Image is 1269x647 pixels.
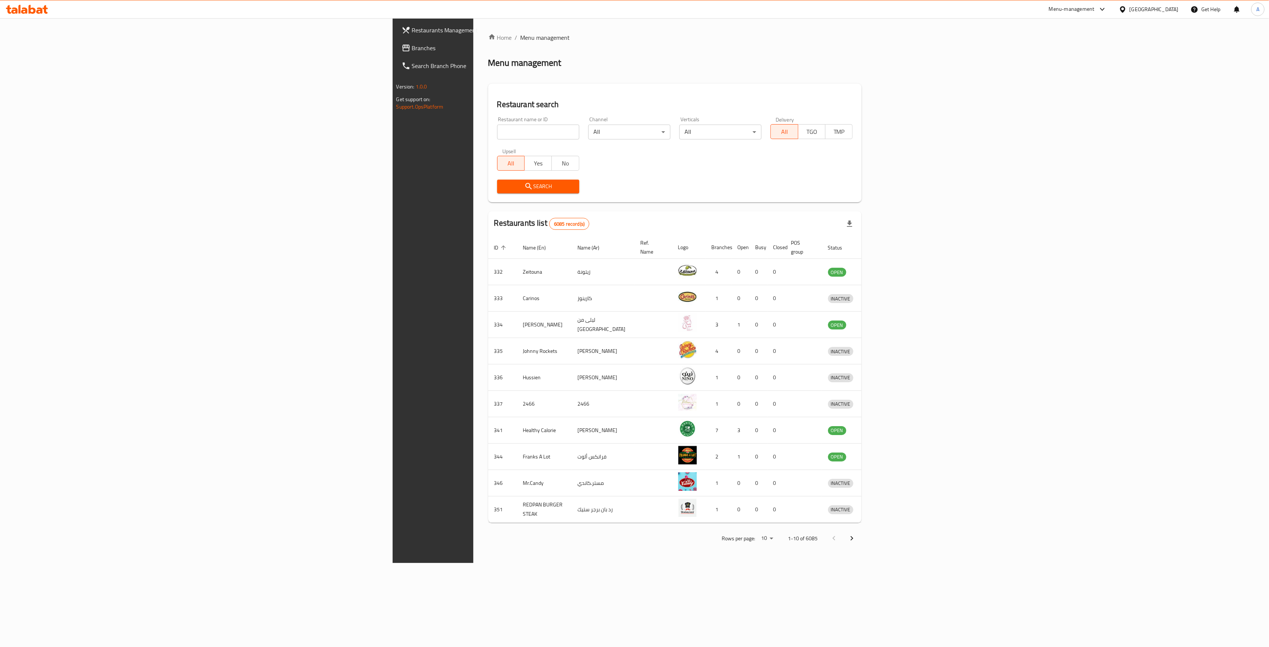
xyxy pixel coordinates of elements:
img: Franks A Lot [678,446,697,464]
div: INACTIVE [828,400,853,409]
td: 1 [706,496,732,523]
span: Ref. Name [641,238,663,256]
td: 0 [732,496,750,523]
td: 0 [750,285,767,312]
th: Closed [767,236,785,259]
span: POS group [791,238,813,256]
span: Version: [396,82,415,91]
td: 0 [750,364,767,391]
td: 0 [767,364,785,391]
div: Rows per page: [758,533,776,544]
td: 1 [706,470,732,496]
img: Leila Min Lebnan [678,314,697,332]
td: 1 [706,364,732,391]
span: Name (Ar) [578,243,609,252]
td: 0 [767,496,785,523]
td: 0 [750,444,767,470]
td: 0 [732,470,750,496]
h2: Restaurant search [497,99,853,110]
span: TMP [828,126,850,137]
span: INACTIVE [828,294,853,303]
div: INACTIVE [828,479,853,488]
span: TGO [801,126,822,137]
button: TMP [825,124,853,139]
p: 1-10 of 6085 [788,534,818,543]
td: 1 [706,391,732,417]
td: 0 [767,470,785,496]
td: 0 [732,364,750,391]
img: Healthy Calorie [678,419,697,438]
td: 4 [706,338,732,364]
th: Logo [672,236,706,259]
td: 2 [706,444,732,470]
span: Name (En) [523,243,556,252]
button: Next page [843,529,861,547]
span: No [555,158,576,169]
h2: Restaurants list [494,218,590,230]
img: REDPAN BURGER STEAK [678,499,697,517]
a: Support.OpsPlatform [396,102,444,112]
div: All [588,125,670,139]
button: No [551,156,579,171]
div: All [679,125,761,139]
img: Hussien [678,367,697,385]
img: Carinos [678,287,697,306]
label: Upsell [502,148,516,154]
span: INACTIVE [828,400,853,408]
button: Yes [524,156,552,171]
span: Get support on: [396,94,431,104]
div: Export file [841,215,859,233]
span: OPEN [828,426,846,435]
span: Search [503,182,573,191]
span: INACTIVE [828,347,853,356]
td: 0 [732,285,750,312]
img: 2466 [678,393,697,412]
td: 0 [732,338,750,364]
span: All [774,126,795,137]
td: 1 [732,312,750,338]
span: Search Branch Phone [412,61,599,70]
td: 0 [732,391,750,417]
th: Busy [750,236,767,259]
span: 6085 record(s) [550,221,589,228]
div: [GEOGRAPHIC_DATA] [1130,5,1179,13]
td: 7 [706,417,732,444]
td: 0 [767,285,785,312]
button: Search [497,180,579,193]
span: Status [828,243,852,252]
span: INACTIVE [828,479,853,487]
div: OPEN [828,321,846,329]
span: 1.0.0 [416,82,427,91]
th: Branches [706,236,732,259]
td: 4 [706,259,732,285]
td: 0 [767,259,785,285]
td: 1 [732,444,750,470]
td: 0 [750,338,767,364]
div: Total records count [549,218,589,230]
td: 0 [767,444,785,470]
td: 0 [750,259,767,285]
td: 0 [732,259,750,285]
td: 1 [706,285,732,312]
span: INACTIVE [828,373,853,382]
span: OPEN [828,268,846,277]
span: Branches [412,44,599,52]
span: OPEN [828,321,846,329]
span: INACTIVE [828,505,853,514]
input: Search for restaurant name or ID.. [497,125,579,139]
img: Johnny Rockets [678,340,697,359]
div: Menu-management [1049,5,1095,14]
span: OPEN [828,453,846,461]
a: Restaurants Management [396,21,605,39]
nav: breadcrumb [488,33,862,42]
button: All [497,156,525,171]
td: 0 [750,391,767,417]
td: 0 [750,312,767,338]
td: 3 [732,417,750,444]
button: TGO [798,124,825,139]
span: ID [494,243,508,252]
